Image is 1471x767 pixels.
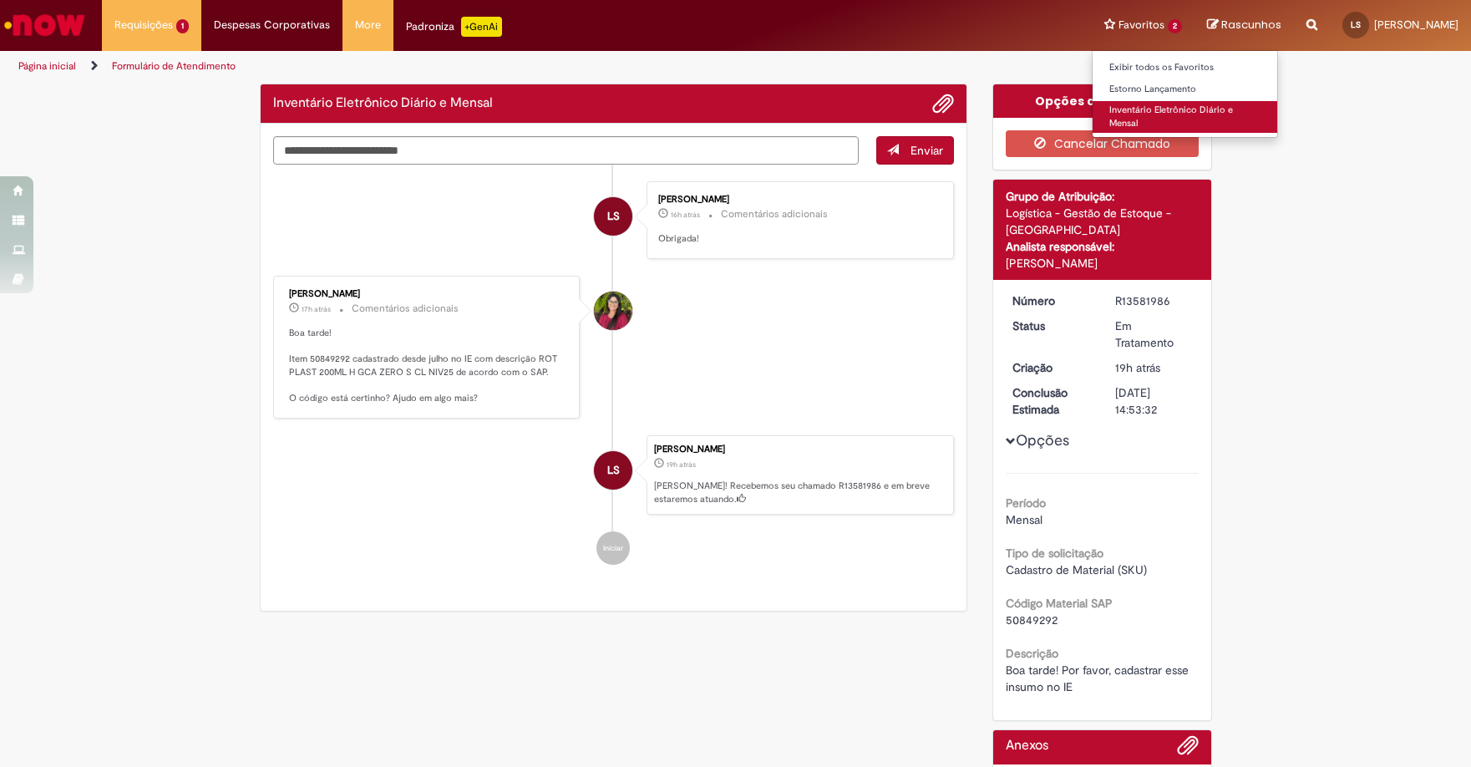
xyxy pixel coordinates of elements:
span: Cadastro de Material (SKU) [1006,562,1147,577]
a: Exibir todos os Favoritos [1093,58,1277,77]
p: Boa tarde! Item 50849292 cadastrado desde julho no IE com descrição ROT PLAST 200ML H GCA ZERO S ... [289,327,567,405]
p: Obrigada! [658,232,936,246]
span: 19h atrás [1115,360,1160,375]
textarea: Digite sua mensagem aqui... [273,136,860,165]
li: Livia Dos Santos [273,435,955,516]
span: LS [607,196,620,236]
div: [PERSON_NAME] [654,444,945,455]
img: ServiceNow [2,8,88,42]
ul: Histórico de tíquete [273,165,955,582]
div: Opções do Chamado [993,84,1211,118]
dt: Status [1000,317,1103,334]
div: Padroniza [406,17,502,37]
b: Código Material SAP [1006,596,1113,611]
div: Livia Dos Santos [594,451,632,490]
time: 30/09/2025 17:25:40 [302,304,331,314]
span: Despesas Corporativas [214,17,330,33]
div: Livia Dos Santos [594,197,632,236]
span: 50849292 [1006,612,1058,627]
time: 30/09/2025 17:37:59 [671,210,700,220]
b: Descrição [1006,646,1058,661]
span: Mensal [1006,512,1042,527]
span: 17h atrás [302,304,331,314]
span: 19h atrás [667,460,696,470]
dt: Conclusão Estimada [1000,384,1103,418]
span: Boa tarde! Por favor, cadastrar esse insumo no IE [1006,663,1192,694]
a: Página inicial [18,59,76,73]
ul: Trilhas de página [13,51,968,82]
span: Rascunhos [1221,17,1281,33]
time: 30/09/2025 14:41:09 [1115,360,1160,375]
time: 30/09/2025 14:41:09 [667,460,696,470]
span: 16h atrás [671,210,700,220]
span: 1 [176,19,189,33]
button: Enviar [876,136,954,165]
span: Enviar [910,143,943,158]
b: Tipo de solicitação [1006,546,1103,561]
ul: Favoritos [1092,50,1278,138]
h2: Inventário Eletrônico Diário e Mensal Histórico de tíquete [273,96,493,111]
div: [DATE] 14:53:32 [1115,384,1193,418]
div: [PERSON_NAME] [289,289,567,299]
div: Logística - Gestão de Estoque - [GEOGRAPHIC_DATA] [1006,205,1199,238]
div: Analista responsável: [1006,238,1199,255]
p: [PERSON_NAME]! Recebemos seu chamado R13581986 e em breve estaremos atuando. [654,480,945,505]
div: Maria Leticia Fuzeto Ferreira [594,292,632,330]
span: [PERSON_NAME] [1374,18,1458,32]
a: Rascunhos [1207,18,1281,33]
a: Estorno Lançamento [1093,80,1277,99]
dt: Criação [1000,359,1103,376]
small: Comentários adicionais [721,207,828,221]
button: Cancelar Chamado [1006,130,1199,157]
div: [PERSON_NAME] [1006,255,1199,272]
span: LS [1351,19,1361,30]
span: Requisições [114,17,173,33]
span: LS [607,450,620,490]
h2: Anexos [1006,739,1048,754]
span: Favoritos [1118,17,1164,33]
div: Grupo de Atribuição: [1006,188,1199,205]
a: Formulário de Atendimento [112,59,236,73]
div: 30/09/2025 14:41:09 [1115,359,1193,376]
span: 2 [1168,19,1182,33]
small: Comentários adicionais [352,302,459,316]
button: Adicionar anexos [932,93,954,114]
div: [PERSON_NAME] [658,195,936,205]
div: R13581986 [1115,292,1193,309]
span: More [355,17,381,33]
dt: Número [1000,292,1103,309]
a: Inventário Eletrônico Diário e Mensal [1093,101,1277,132]
p: +GenAi [461,17,502,37]
button: Adicionar anexos [1177,734,1199,764]
div: Em Tratamento [1115,317,1193,351]
b: Período [1006,495,1046,510]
